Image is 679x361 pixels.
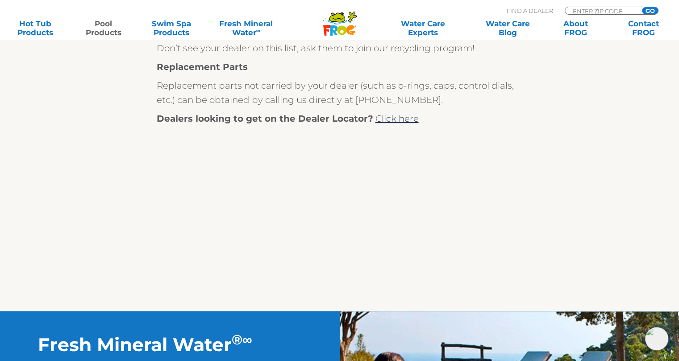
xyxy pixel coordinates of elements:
iframe: FROG® Products for Pools [157,149,407,289]
input: GO [642,7,658,14]
a: AboutFROG [549,19,602,37]
input: Zip Code Form [572,7,632,15]
a: PoolProducts [77,19,129,37]
sup: ∞ [256,27,260,34]
sup: ® [232,331,242,348]
strong: Dealers looking to get on the Dealer Locator? [157,113,373,124]
a: Swim SpaProducts [145,19,198,37]
p: Don’t see your dealer on this list, ask them to join our recycling program! [157,41,523,55]
a: Click here [375,113,419,124]
a: Water CareBlog [481,19,534,37]
a: Hot TubProducts [9,19,62,37]
sup: ∞ [242,331,252,348]
img: openIcon [645,327,668,350]
h2: Fresh Mineral Water [38,333,299,356]
a: Water CareExperts [380,19,466,37]
strong: Replacement Parts [157,62,248,72]
a: ContactFROG [617,19,670,37]
p: Replacement parts not carried by your dealer (such as o-rings, caps, control dials, etc.) can be ... [157,78,523,107]
a: Fresh MineralWater∞ [213,19,279,37]
p: Find A Dealer [507,7,553,15]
